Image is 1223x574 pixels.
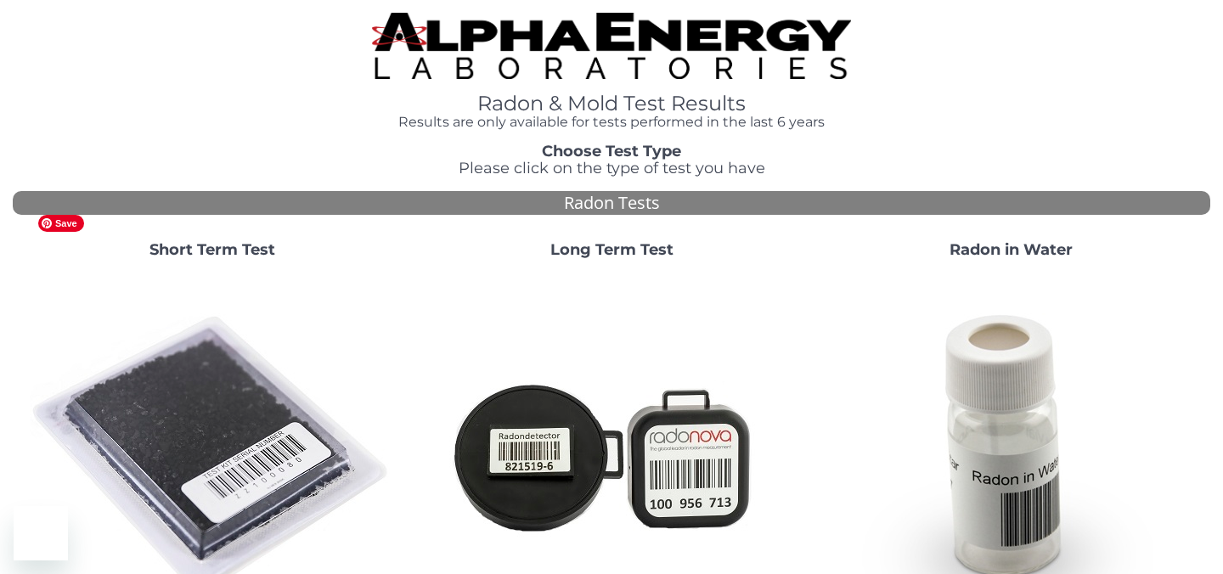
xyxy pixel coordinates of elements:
iframe: Button to launch messaging window [14,506,68,560]
strong: Choose Test Type [542,142,681,160]
img: TightCrop.jpg [372,13,851,79]
div: Radon Tests [13,191,1210,216]
strong: Long Term Test [550,240,673,259]
span: Please click on the type of test you have [459,159,765,177]
h4: Results are only available for tests performed in the last 6 years [372,115,851,130]
h1: Radon & Mold Test Results [372,93,851,115]
strong: Short Term Test [149,240,275,259]
strong: Radon in Water [950,240,1073,259]
span: Save [38,215,84,232]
